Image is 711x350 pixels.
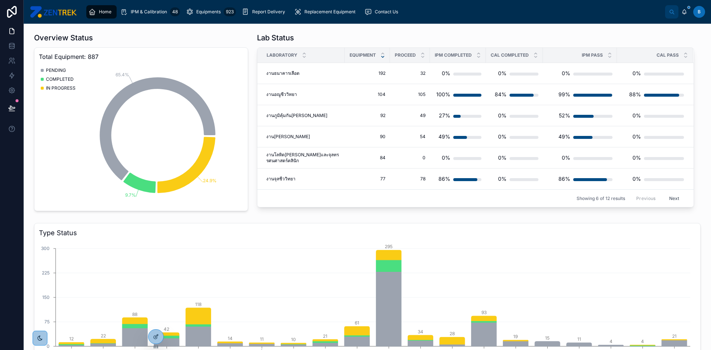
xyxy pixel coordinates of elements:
[41,246,50,251] tspan: 300
[498,150,507,165] div: 0%
[42,294,50,300] tspan: 150
[30,6,77,18] img: App logo
[228,336,233,341] tspan: 14
[418,329,423,334] tspan: 34
[641,339,644,344] tspan: 4
[559,108,570,123] div: 52%
[170,7,180,16] div: 48
[664,193,685,204] button: Next
[558,129,570,144] div: 49%
[394,113,425,119] span: 49
[394,91,425,97] a: 105
[266,113,340,119] a: งานภูมิคุ้มกัน[PERSON_NAME]
[434,87,481,102] a: 100%
[39,228,696,238] h3: Type Status
[266,134,340,140] a: งาน[PERSON_NAME]
[617,129,684,144] a: 0%
[495,87,507,102] div: 84%
[266,152,340,164] a: งานโลหิต[PERSON_NAME]และจุลทรรศนศาสตร์คลินิก
[490,150,538,165] a: 0%
[490,129,538,144] a: 0%
[304,9,355,15] span: Replacement Equipment
[196,9,221,15] span: Equipments
[132,311,137,317] tspan: 88
[266,113,327,119] span: งานภูมิคุ้มกัน[PERSON_NAME]
[442,150,450,165] div: 0%
[490,108,538,123] a: 0%
[547,108,612,123] a: 52%
[349,134,385,140] span: 90
[490,87,538,102] a: 84%
[439,108,450,123] div: 27%
[632,66,641,81] div: 0%
[558,87,570,102] div: 99%
[617,171,684,186] a: 0%
[101,333,106,339] tspan: 22
[355,320,359,326] tspan: 61
[490,66,538,81] a: 0%
[698,9,701,15] span: B
[323,333,327,339] tspan: 21
[362,5,403,19] a: Contact Us
[349,155,385,161] a: 84
[434,171,481,186] a: 86%
[394,134,425,140] span: 54
[292,5,361,19] a: Replacement Equipment
[434,129,481,144] a: 49%
[46,76,74,82] span: COMPLETED
[617,150,684,165] a: 0%
[442,66,450,81] div: 0%
[266,91,297,97] span: งานอณูชีววิทยา
[577,336,581,342] tspan: 11
[349,70,385,76] span: 192
[118,5,182,19] a: IPM & Calibration48
[558,171,570,186] div: 86%
[267,52,297,58] span: Laboratory
[632,150,641,165] div: 0%
[46,85,76,91] span: IN PROGRESS
[545,335,550,341] tspan: 15
[394,155,425,161] a: 0
[34,33,93,43] h1: Overview Status
[266,176,296,182] span: งานจุลชีววิทยา
[498,171,507,186] div: 0%
[582,52,603,58] span: IPM PASS
[252,9,285,15] span: Report Delivery
[491,52,529,58] span: CAL COMPLETED
[39,52,243,61] span: Total Equipment: 887
[83,4,665,20] div: scrollable content
[266,176,340,182] a: งานจุลชีววิทยา
[349,91,385,97] a: 104
[547,129,612,144] a: 49%
[632,171,641,186] div: 0%
[513,334,518,339] tspan: 19
[86,5,117,19] a: Home
[350,52,376,58] span: Equipment
[164,326,169,332] tspan: 42
[349,176,385,182] a: 77
[547,66,612,81] a: 0%
[266,91,340,97] a: งานอณูชีววิทยา
[42,270,50,276] tspan: 225
[577,196,625,201] span: Showing 6 of 12 results
[562,150,570,165] div: 0%
[394,70,425,76] a: 32
[349,113,385,119] a: 92
[39,64,243,206] div: chart
[260,336,264,342] tspan: 11
[498,129,507,144] div: 0%
[498,108,507,123] div: 0%
[44,319,50,324] tspan: 75
[195,301,201,307] tspan: 118
[498,66,507,81] div: 0%
[240,5,290,19] a: Report Delivery
[69,336,74,341] tspan: 12
[394,176,425,182] a: 78
[203,178,217,183] tspan: 24.9%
